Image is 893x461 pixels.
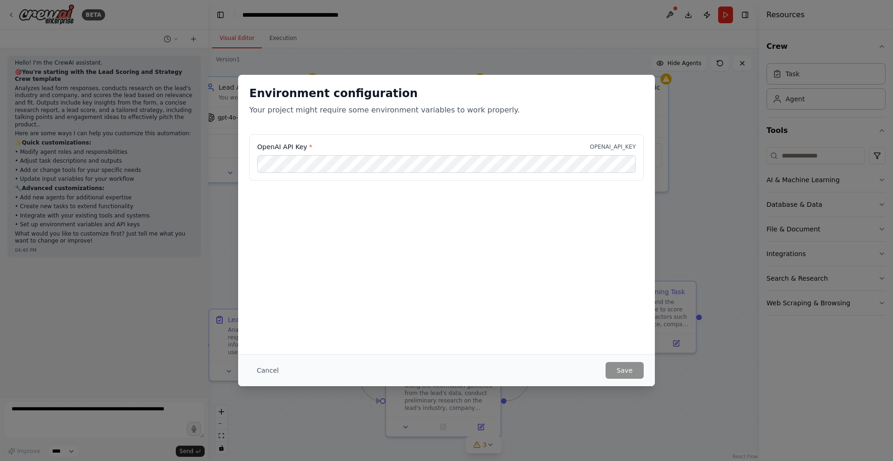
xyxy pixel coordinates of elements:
[249,105,644,116] p: Your project might require some environment variables to work properly.
[257,142,313,151] label: OpenAI API Key
[606,362,644,379] button: Save
[249,362,286,379] button: Cancel
[590,143,636,151] p: OPENAI_API_KEY
[249,86,644,101] h2: Environment configuration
